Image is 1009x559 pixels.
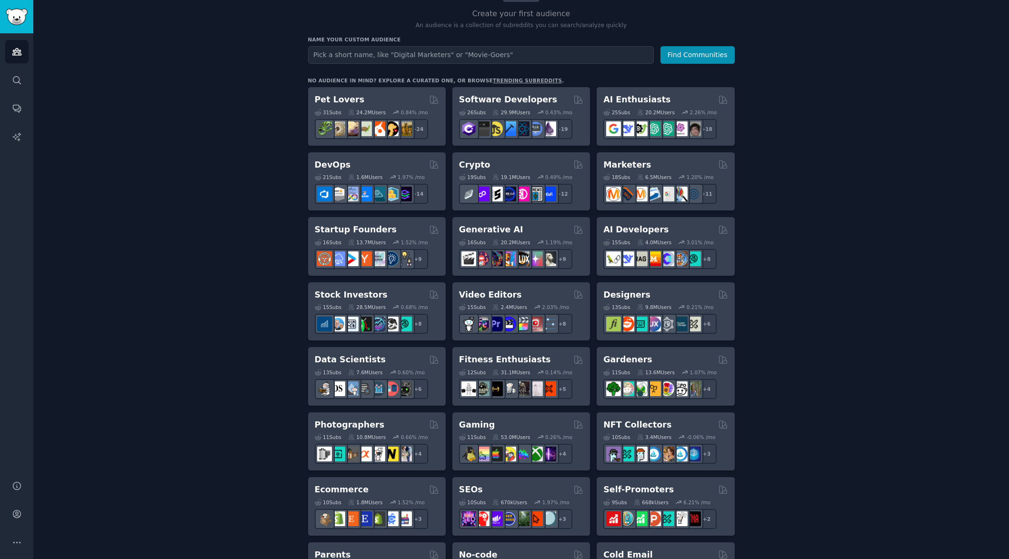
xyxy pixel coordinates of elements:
img: data [397,381,412,396]
div: 6.5M Users [637,174,672,180]
img: datasets [384,381,399,396]
div: + 2 [697,509,717,529]
div: 3.01 % /mo [687,239,714,246]
div: 2.03 % /mo [542,304,569,310]
div: 0.21 % /mo [687,304,714,310]
img: swingtrading [384,317,399,331]
div: + 9 [552,249,572,269]
img: GardeningUK [646,381,661,396]
h2: AI Enthusiasts [603,94,670,106]
div: 13.7M Users [348,239,386,246]
div: 53.0M Users [492,434,530,440]
img: AskMarketing [633,187,648,201]
img: bigseo [619,187,634,201]
img: MachineLearning [317,381,332,396]
div: 10.8M Users [348,434,386,440]
img: PetAdvice [384,121,399,136]
div: + 6 [697,314,717,334]
img: MistralAI [646,251,661,266]
div: 11 Sub s [603,369,630,376]
div: 670k Users [492,499,527,506]
div: -0.06 % /mo [687,434,716,440]
img: googleads [659,187,674,201]
img: defiblockchain [515,187,529,201]
h2: Data Scientists [315,354,386,366]
img: ethstaker [488,187,503,201]
img: youtubepromotion [606,511,621,526]
h2: AI Developers [603,224,669,236]
img: GamerPals [501,447,516,461]
h3: Name your custom audience [308,36,735,43]
div: 26 Sub s [459,109,486,116]
div: 10 Sub s [459,499,486,506]
img: shopify [330,511,345,526]
div: 11 Sub s [315,434,341,440]
img: csharp [461,121,476,136]
div: 31.1M Users [492,369,530,376]
div: 1.52 % /mo [398,499,425,506]
input: Pick a short name, like "Digital Marketers" or "Movie-Goers" [308,46,654,64]
img: CryptoArt [659,447,674,461]
div: + 18 [697,119,717,139]
img: Etsy [344,511,359,526]
img: SaaS [330,251,345,266]
div: + 11 [697,184,717,204]
div: 1.97 % /mo [398,174,425,180]
img: AppIdeas [619,511,634,526]
img: SEO_cases [501,511,516,526]
img: indiehackers [370,251,385,266]
p: An audience is a collection of subreddits you can search/analyze quickly [308,21,735,30]
img: canon [370,447,385,461]
img: software [475,121,490,136]
img: GYM [461,381,476,396]
img: starryai [528,251,543,266]
img: EtsySellers [357,511,372,526]
img: vegetablegardening [606,381,621,396]
img: sdforall [501,251,516,266]
img: azuredevops [317,187,332,201]
img: Docker_DevOps [344,187,359,201]
img: reactnative [515,121,529,136]
img: Emailmarketing [646,187,661,201]
img: alphaandbetausers [659,511,674,526]
h2: Software Developers [459,94,557,106]
div: 10 Sub s [315,499,341,506]
h2: NFT Collectors [603,419,671,431]
img: GymMotivation [475,381,490,396]
img: WeddingPhotography [397,447,412,461]
h2: Ecommerce [315,484,369,496]
img: turtle [357,121,372,136]
div: + 4 [408,444,428,464]
div: 0.66 % /mo [401,434,428,440]
img: GardenersWorld [686,381,701,396]
img: userexperience [659,317,674,331]
img: UI_Design [633,317,648,331]
img: TwitchStreaming [541,447,556,461]
img: content_marketing [606,187,621,201]
img: StocksAndTrading [370,317,385,331]
img: workout [488,381,503,396]
div: 0.26 % /mo [545,434,572,440]
img: gopro [461,317,476,331]
img: logodesign [619,317,634,331]
img: technicalanalysis [397,317,412,331]
img: NFTExchange [606,447,621,461]
div: 6.21 % /mo [683,499,710,506]
img: elixir [541,121,556,136]
img: seogrowth [488,511,503,526]
img: DeepSeek [619,251,634,266]
div: + 12 [552,184,572,204]
div: 0.60 % /mo [398,369,425,376]
div: 15 Sub s [315,304,341,310]
div: 11 Sub s [459,434,486,440]
img: llmops [673,251,688,266]
img: GummySearch logo [6,9,28,25]
div: 9.8M Users [637,304,672,310]
img: ethfinance [461,187,476,201]
h2: Crypto [459,159,490,171]
h2: Photographers [315,419,385,431]
img: selfpromotion [633,511,648,526]
h2: Startup Founders [315,224,397,236]
img: deepdream [488,251,503,266]
img: AskComputerScience [528,121,543,136]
